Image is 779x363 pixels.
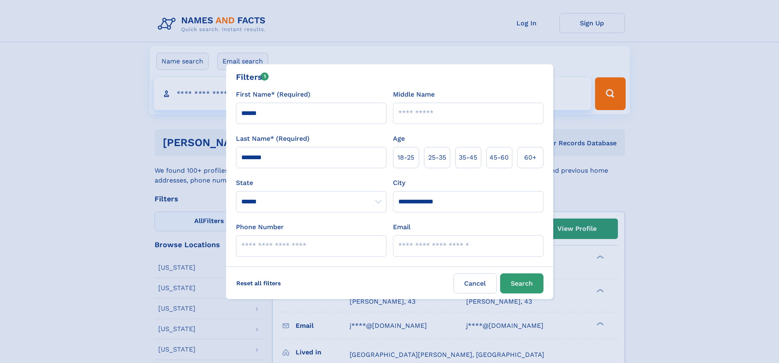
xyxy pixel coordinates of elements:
label: Last Name* (Required) [236,134,310,144]
label: Age [393,134,405,144]
label: Middle Name [393,90,435,99]
span: 45‑60 [489,153,509,162]
label: City [393,178,405,188]
span: 60+ [524,153,537,162]
div: Filters [236,71,269,83]
label: Cancel [453,273,497,293]
span: 25‑35 [428,153,446,162]
button: Search [500,273,543,293]
label: Email [393,222,411,232]
label: Phone Number [236,222,284,232]
label: Reset all filters [231,273,286,293]
label: State [236,178,386,188]
label: First Name* (Required) [236,90,310,99]
span: 18‑25 [397,153,414,162]
span: 35‑45 [459,153,477,162]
